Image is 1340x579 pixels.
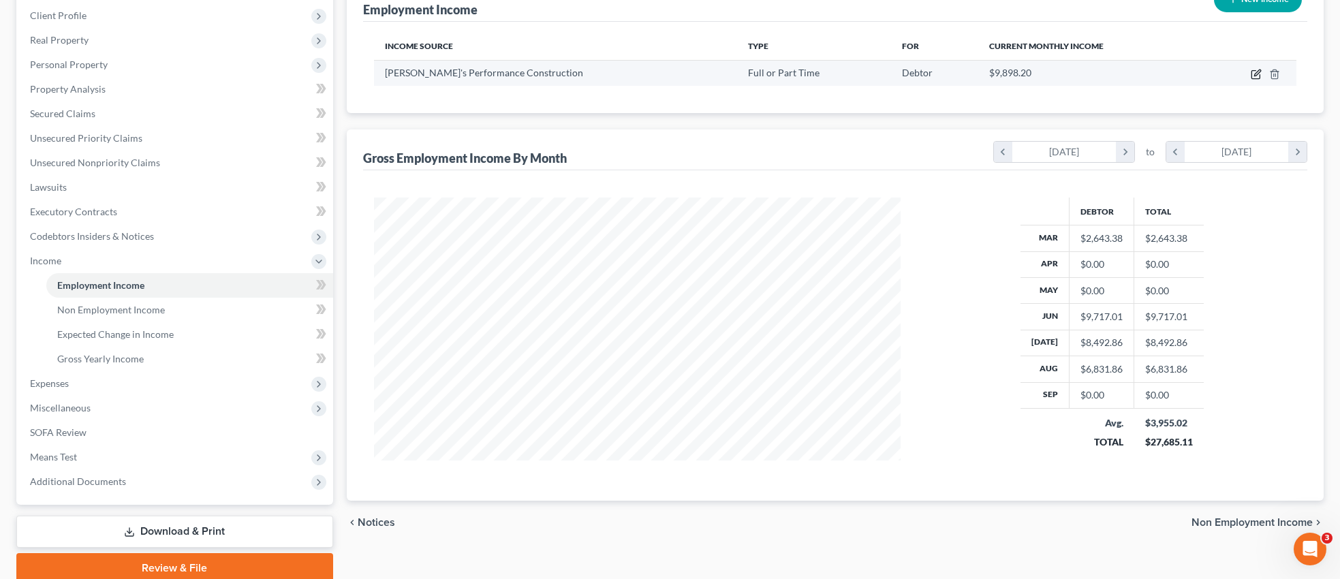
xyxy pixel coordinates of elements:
[30,10,87,21] span: Client Profile
[1080,416,1123,430] div: Avg.
[30,108,95,119] span: Secured Claims
[1134,356,1204,382] td: $6,831.86
[1322,533,1333,544] span: 3
[1134,277,1204,303] td: $0.00
[19,77,333,101] a: Property Analysis
[19,126,333,151] a: Unsecured Priority Claims
[57,279,144,291] span: Employment Income
[1191,517,1324,528] button: Non Employment Income chevron_right
[1116,142,1134,162] i: chevron_right
[1166,142,1185,162] i: chevron_left
[1020,304,1070,330] th: Jun
[363,1,478,18] div: Employment Income
[994,142,1012,162] i: chevron_left
[1313,517,1324,528] i: chevron_right
[1020,277,1070,303] th: May
[363,150,567,166] div: Gross Employment Income By Month
[1145,435,1193,449] div: $27,685.11
[1020,356,1070,382] th: Aug
[57,304,165,315] span: Non Employment Income
[19,101,333,126] a: Secured Claims
[1134,251,1204,277] td: $0.00
[46,322,333,347] a: Expected Change in Income
[358,517,395,528] span: Notices
[1080,435,1123,449] div: TOTAL
[748,41,768,51] span: Type
[385,41,453,51] span: Income Source
[1185,142,1289,162] div: [DATE]
[1288,142,1307,162] i: chevron_right
[19,420,333,445] a: SOFA Review
[1145,416,1193,430] div: $3,955.02
[30,402,91,413] span: Miscellaneous
[1134,382,1204,408] td: $0.00
[1020,225,1070,251] th: Mar
[1080,257,1123,271] div: $0.00
[19,200,333,224] a: Executory Contracts
[902,67,933,78] span: Debtor
[1191,517,1313,528] span: Non Employment Income
[57,353,144,364] span: Gross Yearly Income
[1134,330,1204,356] td: $8,492.86
[347,517,358,528] i: chevron_left
[1134,198,1204,225] th: Total
[19,175,333,200] a: Lawsuits
[1080,362,1123,376] div: $6,831.86
[30,206,117,217] span: Executory Contracts
[1134,304,1204,330] td: $9,717.01
[1012,142,1117,162] div: [DATE]
[1134,225,1204,251] td: $2,643.38
[748,67,820,78] span: Full or Part Time
[1080,310,1123,324] div: $9,717.01
[46,347,333,371] a: Gross Yearly Income
[347,517,395,528] button: chevron_left Notices
[30,157,160,168] span: Unsecured Nonpriority Claims
[30,34,89,46] span: Real Property
[30,181,67,193] span: Lawsuits
[1020,330,1070,356] th: [DATE]
[30,255,61,266] span: Income
[30,426,87,438] span: SOFA Review
[1020,382,1070,408] th: Sep
[1080,388,1123,402] div: $0.00
[989,67,1031,78] span: $9,898.20
[19,151,333,175] a: Unsecured Nonpriority Claims
[1080,232,1123,245] div: $2,643.38
[30,377,69,389] span: Expenses
[989,41,1104,51] span: Current Monthly Income
[1070,198,1134,225] th: Debtor
[385,67,583,78] span: [PERSON_NAME]'s Performance Construction
[30,475,126,487] span: Additional Documents
[1146,145,1155,159] span: to
[46,273,333,298] a: Employment Income
[1080,336,1123,349] div: $8,492.86
[16,516,333,548] a: Download & Print
[30,83,106,95] span: Property Analysis
[30,451,77,463] span: Means Test
[1294,533,1326,565] iframe: Intercom live chat
[46,298,333,322] a: Non Employment Income
[1020,251,1070,277] th: Apr
[30,59,108,70] span: Personal Property
[30,230,154,242] span: Codebtors Insiders & Notices
[902,41,919,51] span: For
[1080,284,1123,298] div: $0.00
[57,328,174,340] span: Expected Change in Income
[30,132,142,144] span: Unsecured Priority Claims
